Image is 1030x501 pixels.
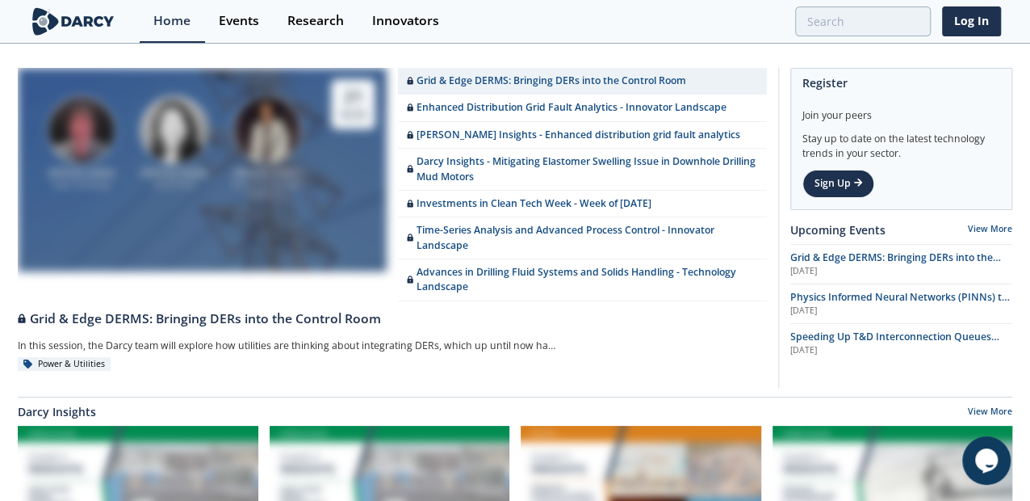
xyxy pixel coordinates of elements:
div: Join your peers [802,97,1000,123]
div: [DATE] [790,344,1012,357]
span: Speeding Up T&D Interconnection Queues with Enhanced Software Solutions [790,330,999,358]
div: [PERSON_NAME] [227,167,308,180]
div: Aspen Technology [40,179,122,190]
a: Log In [942,6,1001,36]
span: Physics Informed Neural Networks (PINNs) to Accelerate Subsurface Scenario Analysis [790,290,1010,318]
div: Home [153,15,191,27]
div: [PERSON_NAME] [133,167,215,180]
input: Advanced Search [795,6,931,36]
div: Power & Utilities [18,357,111,372]
img: Jonathan Curtis [48,96,115,164]
span: Grid & Edge DERMS: Bringing DERs into the Control Room [790,250,1001,279]
div: Grid & Edge DERMS: Bringing DERs into the Control Room [407,74,686,88]
a: View More [968,223,1012,234]
img: Brenda Chew [140,96,208,164]
div: Innovators [372,15,439,27]
div: Register [802,69,1000,97]
div: In this session, the Darcy team will explore how utilities are thinking about integrating DERs, w... [18,335,560,357]
div: [PERSON_NAME] [40,167,122,180]
a: Speeding Up T&D Interconnection Queues with Enhanced Software Solutions [DATE] [790,330,1012,357]
a: Time-Series Analysis and Advanced Process Control - Innovator Landscape [398,217,767,259]
a: Upcoming Events [790,221,886,238]
a: Grid & Edge DERMS: Bringing DERs into the Control Room [DATE] [790,250,1012,278]
a: View More [968,406,1012,420]
div: Virtual Peaker [133,179,215,190]
img: logo-wide.svg [29,7,117,36]
div: Stay up to date on the latest technology trends in your sector. [802,123,1000,161]
a: Grid & Edge DERMS: Bringing DERs into the Control Room [18,301,767,329]
a: Advances in Drilling Fluid Systems and Solids Handling - Technology Landscape [398,259,767,301]
a: Investments in Clean Tech Week - Week of [DATE] [398,191,767,217]
img: Yevgeniy Postnov [233,96,301,164]
a: Jonathan Curtis [PERSON_NAME] Aspen Technology Brenda Chew [PERSON_NAME] Virtual Peaker Yevgeniy ... [18,68,387,301]
a: Darcy Insights - Mitigating Elastomer Swelling Issue in Downhole Drilling Mud Motors [398,149,767,191]
div: Aug [341,107,366,123]
a: Grid & Edge DERMS: Bringing DERs into the Control Room [398,68,767,95]
a: Sign Up [802,170,874,197]
a: [PERSON_NAME] Insights - Enhanced distribution grid fault analytics [398,122,767,149]
div: Research [287,15,344,27]
div: Grid & Edge DERMS: Bringing DERs into the Control Room [18,309,767,329]
iframe: chat widget [962,436,1014,485]
a: Darcy Insights [18,403,96,420]
a: Physics Informed Neural Networks (PINNs) to Accelerate Subsurface Scenario Analysis [DATE] [790,290,1012,318]
div: Events [219,15,259,27]
div: [DATE] [790,305,1012,318]
div: Sacramento Municipal Utility District. [227,179,308,200]
a: Enhanced Distribution Grid Fault Analytics - Innovator Landscape [398,95,767,121]
div: 21 [341,86,366,107]
div: [DATE] [790,265,1012,278]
